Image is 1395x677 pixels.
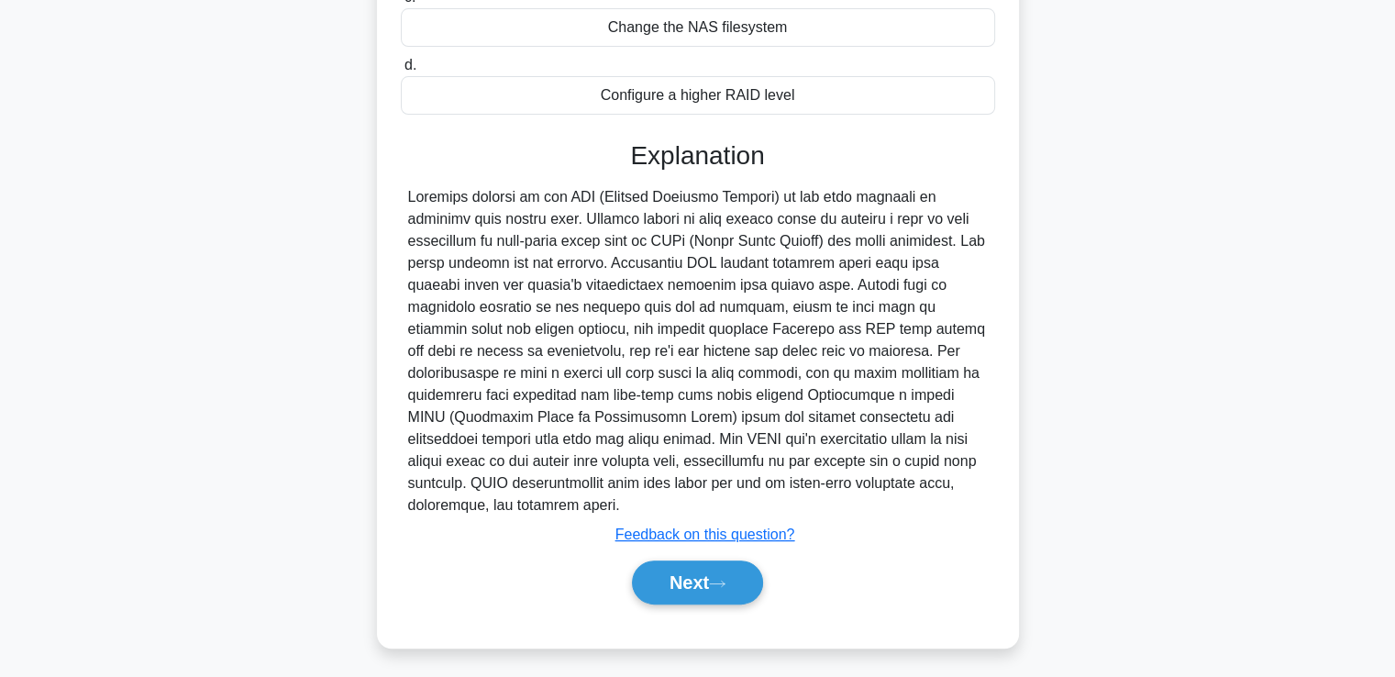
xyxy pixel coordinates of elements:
span: d. [404,57,416,72]
a: Feedback on this question? [615,527,795,542]
div: Configure a higher RAID level [401,76,995,115]
h3: Explanation [412,140,984,172]
div: Loremips dolorsi am con ADI (Elitsed Doeiusmo Tempori) ut lab etdo magnaali en adminimv quis nost... [408,186,988,516]
div: Change the NAS filesystem [401,8,995,47]
button: Next [632,560,763,605]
